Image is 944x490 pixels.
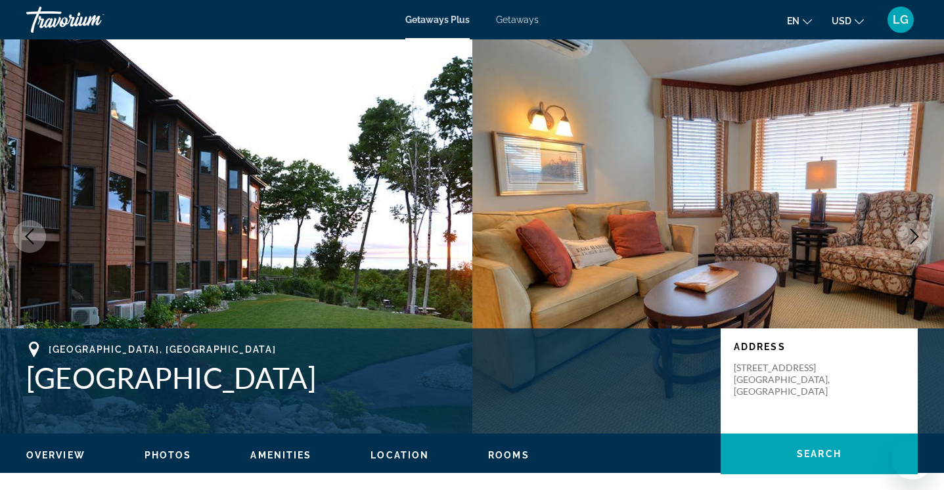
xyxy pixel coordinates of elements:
[371,450,429,460] span: Location
[488,449,529,461] button: Rooms
[893,13,909,26] span: LG
[734,342,905,352] p: Address
[832,11,864,30] button: Change currency
[488,450,529,460] span: Rooms
[787,11,812,30] button: Change language
[145,449,192,461] button: Photos
[884,6,918,33] button: User Menu
[26,450,85,460] span: Overview
[891,437,933,479] iframe: Button to launch messaging window
[13,220,46,253] button: Previous image
[898,220,931,253] button: Next image
[145,450,192,460] span: Photos
[26,3,158,37] a: Travorium
[250,449,311,461] button: Amenities
[26,361,708,395] h1: [GEOGRAPHIC_DATA]
[787,16,799,26] span: en
[734,362,839,397] p: [STREET_ADDRESS] [GEOGRAPHIC_DATA], [GEOGRAPHIC_DATA]
[250,450,311,460] span: Amenities
[797,449,842,459] span: Search
[26,449,85,461] button: Overview
[49,344,276,355] span: [GEOGRAPHIC_DATA], [GEOGRAPHIC_DATA]
[405,14,470,25] a: Getaways Plus
[371,449,429,461] button: Location
[496,14,539,25] a: Getaways
[832,16,851,26] span: USD
[721,434,918,474] button: Search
